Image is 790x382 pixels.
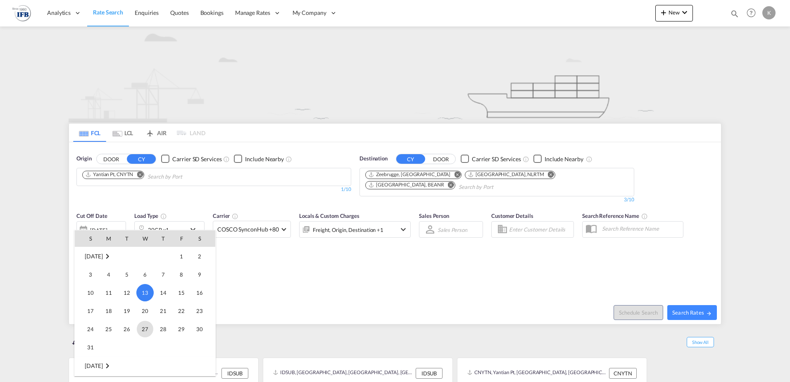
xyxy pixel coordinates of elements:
[118,302,136,320] td: Tuesday August 19 2025
[119,266,135,283] span: 5
[82,321,99,337] span: 24
[100,266,117,283] span: 4
[190,230,215,247] th: S
[100,302,118,320] td: Monday August 18 2025
[82,284,99,301] span: 10
[172,302,190,320] td: Friday August 22 2025
[172,284,190,302] td: Friday August 15 2025
[75,247,136,266] td: August 2025
[75,320,100,338] td: Sunday August 24 2025
[118,265,136,284] td: Tuesday August 5 2025
[75,284,100,302] td: Sunday August 10 2025
[75,302,100,320] td: Sunday August 17 2025
[100,321,117,337] span: 25
[136,284,154,302] td: Wednesday August 13 2025
[190,320,215,338] td: Saturday August 30 2025
[172,320,190,338] td: Friday August 29 2025
[82,339,99,356] span: 31
[191,321,208,337] span: 30
[155,284,171,301] span: 14
[118,284,136,302] td: Tuesday August 12 2025
[172,247,190,266] td: Friday August 1 2025
[154,230,172,247] th: T
[75,338,100,357] td: Sunday August 31 2025
[75,284,215,302] tr: Week 3
[173,321,190,337] span: 29
[75,247,215,266] tr: Week 1
[190,284,215,302] td: Saturday August 16 2025
[155,303,171,319] span: 21
[137,266,153,283] span: 6
[119,284,135,301] span: 12
[75,357,215,375] td: September 2025
[119,303,135,319] span: 19
[172,230,190,247] th: F
[173,266,190,283] span: 8
[82,266,99,283] span: 3
[85,253,102,260] span: [DATE]
[191,303,208,319] span: 23
[136,320,154,338] td: Wednesday August 27 2025
[173,248,190,265] span: 1
[154,265,172,284] td: Thursday August 7 2025
[100,230,118,247] th: M
[85,362,102,369] span: [DATE]
[173,303,190,319] span: 22
[155,321,171,337] span: 28
[137,303,153,319] span: 20
[136,265,154,284] td: Wednesday August 6 2025
[154,302,172,320] td: Thursday August 21 2025
[136,230,154,247] th: W
[75,302,215,320] tr: Week 4
[100,284,117,301] span: 11
[136,284,154,301] span: 13
[82,303,99,319] span: 17
[191,266,208,283] span: 9
[136,302,154,320] td: Wednesday August 20 2025
[137,321,153,337] span: 27
[191,284,208,301] span: 16
[155,266,171,283] span: 7
[75,230,215,376] md-calendar: Calendar
[100,265,118,284] td: Monday August 4 2025
[100,303,117,319] span: 18
[172,265,190,284] td: Friday August 8 2025
[119,321,135,337] span: 26
[191,248,208,265] span: 2
[173,284,190,301] span: 15
[75,320,215,338] tr: Week 5
[100,284,118,302] td: Monday August 11 2025
[75,230,100,247] th: S
[118,320,136,338] td: Tuesday August 26 2025
[190,247,215,266] td: Saturday August 2 2025
[75,357,215,375] tr: Week undefined
[100,320,118,338] td: Monday August 25 2025
[190,302,215,320] td: Saturday August 23 2025
[75,265,215,284] tr: Week 2
[190,265,215,284] td: Saturday August 9 2025
[75,265,100,284] td: Sunday August 3 2025
[154,284,172,302] td: Thursday August 14 2025
[75,338,215,357] tr: Week 6
[154,320,172,338] td: Thursday August 28 2025
[118,230,136,247] th: T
